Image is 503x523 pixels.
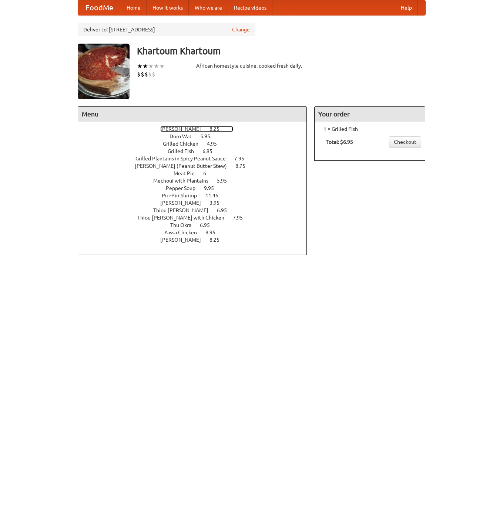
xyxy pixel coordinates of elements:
span: 4.95 [207,141,224,147]
a: Piri-Piri Shrimp 11.45 [162,193,232,198]
span: 7.95 [233,215,250,221]
span: 5.95 [200,133,218,139]
a: Thiou [PERSON_NAME] 6.95 [153,207,241,213]
a: Pepper Soup 9.95 [166,185,228,191]
div: Deliver to: [STREET_ADDRESS] [78,23,255,36]
a: Help [395,0,418,15]
a: Thu Okra 6.95 [170,222,224,228]
li: ★ [142,62,148,70]
span: Yassa Chicken [164,230,204,235]
span: 9.95 [204,185,221,191]
li: 1 × Grilled Fish [318,125,421,133]
span: 8.25 [209,237,227,243]
span: 11.45 [205,193,226,198]
a: [PERSON_NAME] 8.25 [160,126,233,132]
a: Grilled Fish 6.95 [168,148,226,154]
a: Meat Pie 6 [174,170,220,176]
span: 8.25 [209,126,227,132]
li: $ [137,70,141,78]
li: $ [141,70,144,78]
a: [PERSON_NAME] (Peanut Butter Stew) 8.75 [135,163,259,169]
span: Thu Okra [170,222,199,228]
a: [PERSON_NAME] 8.25 [160,237,233,243]
span: Grilled Plantains in Spicy Peanut Sauce [135,156,233,162]
a: Doro Wat 5.95 [170,133,224,139]
span: Grilled Chicken [163,141,206,147]
a: Checkout [389,136,421,147]
span: Mechoui with Plantains [153,178,216,184]
span: 8.75 [235,163,253,169]
a: Change [232,26,250,33]
span: 3.95 [209,200,227,206]
a: Yassa Chicken 8.95 [164,230,229,235]
a: FoodMe [78,0,121,15]
span: Thiou [PERSON_NAME] with Chicken [137,215,232,221]
span: 8.95 [205,230,223,235]
b: Total: $6.95 [326,139,353,145]
span: 6.95 [202,148,220,154]
span: 6 [203,170,214,176]
a: Thiou [PERSON_NAME] with Chicken 7.95 [137,215,256,221]
h4: Your order [315,107,425,122]
span: Thiou [PERSON_NAME] [153,207,216,213]
span: [PERSON_NAME] [160,200,208,206]
a: Recipe videos [228,0,272,15]
h3: Khartoum Khartoum [137,44,426,58]
a: How it works [147,0,189,15]
a: [PERSON_NAME] 3.95 [160,200,233,206]
li: ★ [137,62,142,70]
a: Grilled Plantains in Spicy Peanut Sauce 7.95 [135,156,258,162]
span: Doro Wat [170,133,199,139]
span: 6.95 [217,207,234,213]
span: Pepper Soup [166,185,203,191]
span: 7.95 [234,156,252,162]
span: 5.95 [217,178,234,184]
span: Grilled Fish [168,148,201,154]
span: Meat Pie [174,170,202,176]
div: African homestyle cuisine, cooked fresh daily. [196,62,307,69]
span: 6.95 [200,222,217,228]
span: Piri-Piri Shrimp [162,193,204,198]
li: $ [152,70,155,78]
h4: Menu [78,107,307,122]
a: Home [121,0,147,15]
li: ★ [159,62,165,70]
li: $ [144,70,148,78]
img: angular.jpg [78,44,130,99]
a: Mechoui with Plantains 5.95 [153,178,241,184]
span: [PERSON_NAME] (Peanut Butter Stew) [135,163,234,169]
span: [PERSON_NAME] [160,126,208,132]
a: Grilled Chicken 4.95 [163,141,231,147]
li: ★ [154,62,159,70]
li: $ [148,70,152,78]
a: Who we are [189,0,228,15]
span: [PERSON_NAME] [160,237,208,243]
li: ★ [148,62,154,70]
